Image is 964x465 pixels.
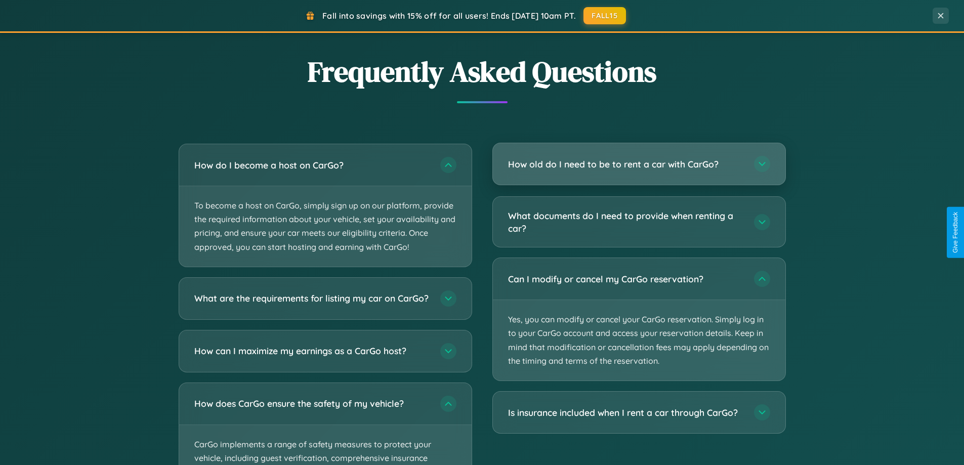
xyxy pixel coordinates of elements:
[194,159,430,172] h3: How do I become a host on CarGo?
[583,7,626,24] button: FALL15
[179,52,786,91] h2: Frequently Asked Questions
[508,209,744,234] h3: What documents do I need to provide when renting a car?
[508,406,744,419] h3: Is insurance included when I rent a car through CarGo?
[194,292,430,305] h3: What are the requirements for listing my car on CarGo?
[952,212,959,253] div: Give Feedback
[194,345,430,357] h3: How can I maximize my earnings as a CarGo host?
[508,273,744,285] h3: Can I modify or cancel my CarGo reservation?
[194,397,430,410] h3: How does CarGo ensure the safety of my vehicle?
[508,158,744,171] h3: How old do I need to be to rent a car with CarGo?
[179,186,472,267] p: To become a host on CarGo, simply sign up on our platform, provide the required information about...
[493,300,785,381] p: Yes, you can modify or cancel your CarGo reservation. Simply log in to your CarGo account and acc...
[322,11,576,21] span: Fall into savings with 15% off for all users! Ends [DATE] 10am PT.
